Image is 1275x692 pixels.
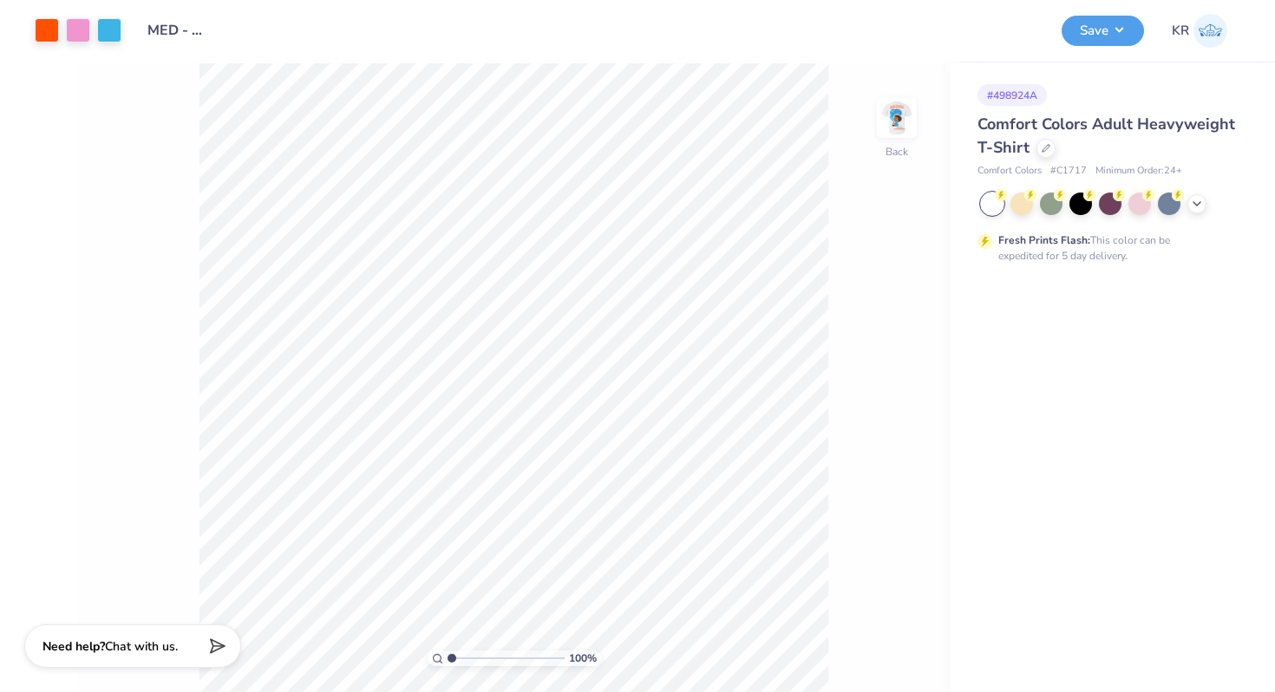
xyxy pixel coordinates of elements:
[879,101,914,135] img: Back
[998,233,1090,247] strong: Fresh Prints Flash:
[569,650,597,666] span: 100 %
[977,114,1235,158] span: Comfort Colors Adult Heavyweight T-Shirt
[1095,164,1182,179] span: Minimum Order: 24 +
[977,164,1042,179] span: Comfort Colors
[1172,14,1227,48] a: KR
[134,13,219,48] input: Untitled Design
[977,84,1047,106] div: # 498924A
[42,638,105,655] strong: Need help?
[1193,14,1227,48] img: Kaylee Rivera
[998,232,1212,264] div: This color can be expedited for 5 day delivery.
[886,144,908,160] div: Back
[1172,21,1189,41] span: KR
[1050,164,1087,179] span: # C1717
[105,638,178,655] span: Chat with us.
[1062,16,1144,46] button: Save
